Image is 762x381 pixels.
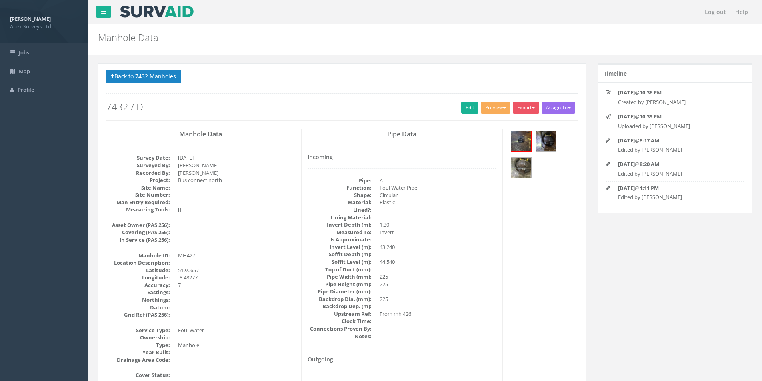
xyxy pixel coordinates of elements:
[511,131,531,151] img: 1e7c91c0-22dd-6e84-eb7e-f9b47569896c_35a4930c-730f-86fe-ea6e-21c549b6a554_thumb.jpg
[178,154,295,162] dd: [DATE]
[10,23,78,30] span: Apex Surveys Ltd
[380,281,497,288] dd: 225
[106,371,170,379] dt: Cover Status:
[461,102,478,114] a: Edit
[18,86,34,93] span: Profile
[308,325,372,333] dt: Connections Proven By:
[640,160,659,168] strong: 8:20 AM
[178,274,295,281] dd: -8.48277
[106,176,170,184] dt: Project:
[106,274,170,281] dt: Longitude:
[481,102,510,114] button: Preview
[618,170,732,178] p: Edited by [PERSON_NAME]
[178,206,295,213] dd: []
[178,341,295,349] dd: Manhole
[513,102,539,114] button: Export
[308,288,372,295] dt: Pipe Diameter (mm):
[308,333,372,340] dt: Notes:
[308,131,497,138] h3: Pipe Data
[106,131,295,138] h3: Manhole Data
[106,102,578,112] h2: 7432 / D
[618,113,635,120] strong: [DATE]
[380,191,497,199] dd: Circular
[618,122,732,130] p: Uploaded by [PERSON_NAME]
[618,184,635,191] strong: [DATE]
[380,229,497,236] dd: Invert
[178,252,295,259] dd: MH427
[308,221,372,229] dt: Invert Depth (m):
[308,281,372,288] dt: Pipe Height (mm):
[308,229,372,236] dt: Measured To:
[640,184,659,191] strong: 1:11 PM
[106,311,170,319] dt: Grid Ref (PAS 256):
[618,193,732,201] p: Edited by [PERSON_NAME]
[604,70,627,76] h5: Timeline
[178,327,295,334] dd: Foul Water
[542,102,575,114] button: Assign To
[106,334,170,341] dt: Ownership:
[618,89,635,96] strong: [DATE]
[106,267,170,274] dt: Latitude:
[735,354,754,373] iframe: Intercom live chat
[178,169,295,177] dd: [PERSON_NAME]
[178,162,295,169] dd: [PERSON_NAME]
[106,296,170,304] dt: Northings:
[618,137,635,144] strong: [DATE]
[106,184,170,191] dt: Site Name:
[19,68,30,75] span: Map
[618,146,732,154] p: Edited by [PERSON_NAME]
[98,32,641,43] h2: Manhole Data
[380,258,497,266] dd: 44.540
[10,13,78,30] a: [PERSON_NAME] Apex Surveys Ltd
[308,177,372,184] dt: Pipe:
[308,258,372,266] dt: Soffit Level (m):
[308,310,372,318] dt: Upstream Ref:
[308,206,372,214] dt: Lined?:
[308,199,372,206] dt: Material:
[380,295,497,303] dd: 225
[308,356,497,362] h4: Outgoing
[380,199,497,206] dd: Plastic
[380,243,497,251] dd: 43.240
[106,199,170,206] dt: Man Entry Required:
[618,160,635,168] strong: [DATE]
[640,89,662,96] strong: 10:36 PM
[10,15,51,22] strong: [PERSON_NAME]
[308,266,372,273] dt: Top of Duct (mm):
[308,154,497,160] h4: Incoming
[618,160,732,168] p: @
[308,184,372,191] dt: Function:
[106,327,170,334] dt: Service Type:
[640,113,662,120] strong: 10:39 PM
[618,184,732,192] p: @
[106,281,170,289] dt: Accuracy:
[106,356,170,364] dt: Drainage Area Code:
[106,304,170,311] dt: Datum:
[536,131,556,151] img: 1e7c91c0-22dd-6e84-eb7e-f9b47569896c_d07d3e04-a79c-ddf2-9c46-6d5ee746e8c3_thumb.jpg
[106,252,170,259] dt: Manhole ID:
[380,221,497,229] dd: 1.30
[106,162,170,169] dt: Surveyed By:
[106,154,170,162] dt: Survey Date:
[618,98,732,106] p: Created by [PERSON_NAME]
[308,251,372,258] dt: Soffit Depth (m):
[178,267,295,274] dd: 51.90657
[618,113,732,120] p: @
[106,289,170,296] dt: Eastings:
[308,236,372,243] dt: Is Approximate:
[106,341,170,349] dt: Type:
[618,137,732,144] p: @
[308,214,372,221] dt: Lining Material:
[380,184,497,191] dd: Foul Water Pipe
[308,303,372,310] dt: Backdrop Dep. (m):
[640,137,659,144] strong: 8:17 AM
[178,281,295,289] dd: 7
[308,243,372,251] dt: Invert Level (m):
[19,49,29,56] span: Jobs
[106,206,170,213] dt: Measuring Tools:
[380,177,497,184] dd: A
[106,169,170,177] dt: Recorded By:
[106,191,170,199] dt: Site Number:
[106,236,170,244] dt: In Service (PAS 256):
[308,317,372,325] dt: Clock Time:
